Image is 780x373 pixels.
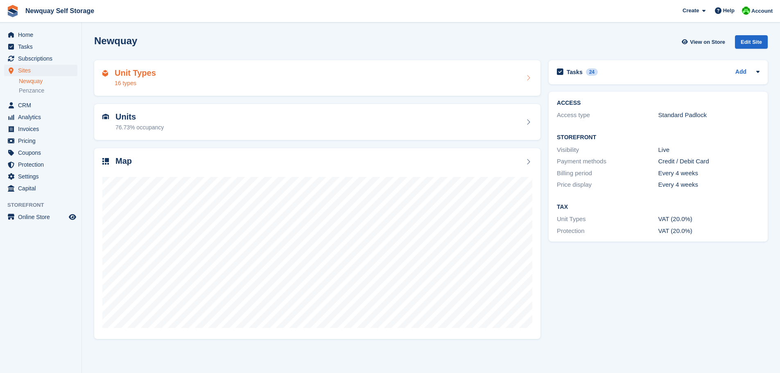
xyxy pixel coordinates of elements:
[18,123,67,135] span: Invoices
[658,111,760,120] div: Standard Padlock
[18,53,67,64] span: Subscriptions
[4,111,77,123] a: menu
[742,7,750,15] img: Baylor
[557,180,658,190] div: Price display
[18,159,67,170] span: Protection
[94,35,137,46] h2: Newquay
[658,226,760,236] div: VAT (20.0%)
[94,148,540,339] a: Map
[4,159,77,170] a: menu
[658,180,760,190] div: Every 4 weeks
[102,70,108,77] img: unit-type-icn-2b2737a686de81e16bb02015468b77c625bbabd49415b5ef34ead5e3b44a266d.svg
[4,183,77,194] a: menu
[18,183,67,194] span: Capital
[4,41,77,52] a: menu
[4,171,77,182] a: menu
[94,104,540,140] a: Units 76.73% occupancy
[102,158,109,165] img: map-icn-33ee37083ee616e46c38cad1a60f524a97daa1e2b2c8c0bc3eb3415660979fc1.svg
[567,68,583,76] h2: Tasks
[735,68,746,77] a: Add
[18,147,67,158] span: Coupons
[115,112,164,122] h2: Units
[115,123,164,132] div: 76.73% occupancy
[735,35,768,49] div: Edit Site
[4,123,77,135] a: menu
[18,65,67,76] span: Sites
[68,212,77,222] a: Preview store
[18,111,67,123] span: Analytics
[557,226,658,236] div: Protection
[18,29,67,41] span: Home
[681,35,728,49] a: View on Store
[557,145,658,155] div: Visibility
[19,87,77,95] a: Penzance
[4,99,77,111] a: menu
[115,156,132,166] h2: Map
[658,157,760,166] div: Credit / Debit Card
[557,111,658,120] div: Access type
[690,38,725,46] span: View on Store
[18,99,67,111] span: CRM
[735,35,768,52] a: Edit Site
[4,65,77,76] a: menu
[658,169,760,178] div: Every 4 weeks
[557,100,760,106] h2: ACCESS
[4,147,77,158] a: menu
[4,211,77,223] a: menu
[723,7,735,15] span: Help
[102,114,109,120] img: unit-icn-7be61d7bf1b0ce9d3e12c5938cc71ed9869f7b940bace4675aadf7bd6d80202e.svg
[4,53,77,64] a: menu
[4,29,77,41] a: menu
[658,145,760,155] div: Live
[115,79,156,88] div: 16 types
[19,77,77,85] a: Newquay
[94,60,540,96] a: Unit Types 16 types
[115,68,156,78] h2: Unit Types
[557,204,760,210] h2: Tax
[658,215,760,224] div: VAT (20.0%)
[7,5,19,17] img: stora-icon-8386f47178a22dfd0bd8f6a31ec36ba5ce8667c1dd55bd0f319d3a0aa187defe.svg
[4,135,77,147] a: menu
[557,157,658,166] div: Payment methods
[22,4,97,18] a: Newquay Self Storage
[586,68,598,76] div: 24
[751,7,773,15] span: Account
[557,134,760,141] h2: Storefront
[18,41,67,52] span: Tasks
[18,211,67,223] span: Online Store
[557,169,658,178] div: Billing period
[18,171,67,182] span: Settings
[557,215,658,224] div: Unit Types
[683,7,699,15] span: Create
[7,201,81,209] span: Storefront
[18,135,67,147] span: Pricing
